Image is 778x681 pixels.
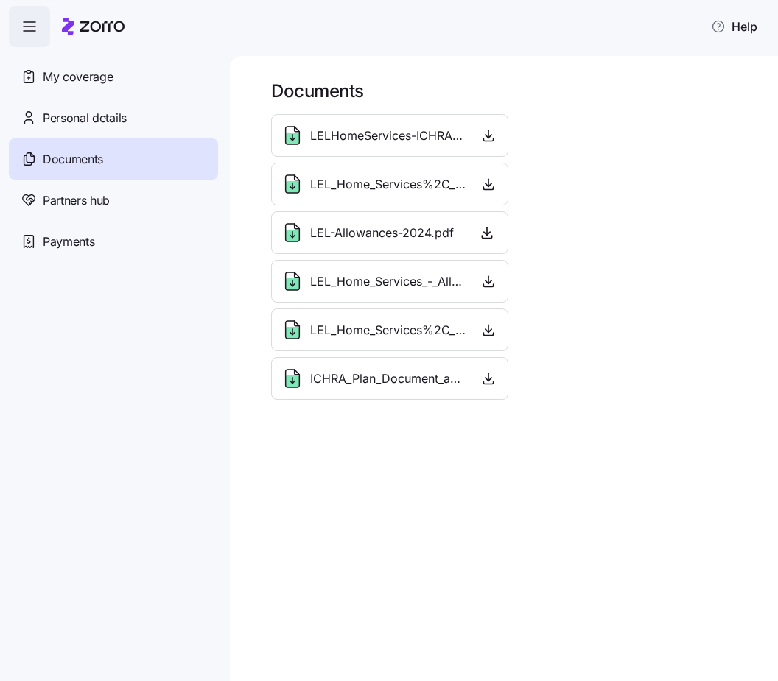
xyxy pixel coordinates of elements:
[9,221,218,262] a: Payments
[310,224,454,242] span: LEL-Allowances-2024.pdf
[310,175,466,194] span: LEL_Home_Services%2C_LLC_-_Notice_-_2025.pdf
[43,68,113,86] span: My coverage
[43,109,127,127] span: Personal details
[43,233,94,251] span: Payments
[9,56,218,97] a: My coverage
[310,127,466,145] span: LELHomeServices-ICHRAPlanDoc-2024.pdf
[9,138,218,180] a: Documents
[9,180,218,221] a: Partners hub
[711,18,757,35] span: Help
[310,370,466,388] span: ICHRA_Plan_Document_and_Summary_Plan_Description_-_2026.pdf
[310,272,466,291] span: LEL_Home_Services_-_Allowance_Model_-_2025.pdf
[9,97,218,138] a: Personal details
[699,12,769,41] button: Help
[43,191,110,210] span: Partners hub
[271,80,757,102] h1: Documents
[43,150,103,169] span: Documents
[310,321,466,339] span: LEL_Home_Services%2C_LLC_-_Notice_-_2026.pdf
